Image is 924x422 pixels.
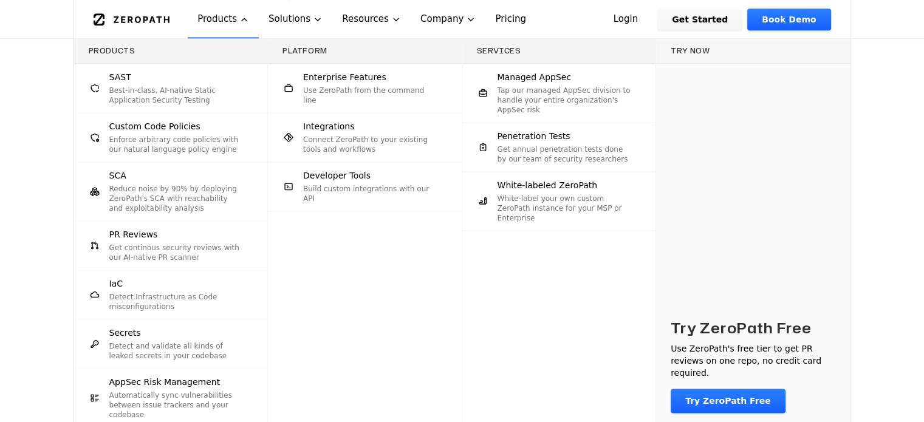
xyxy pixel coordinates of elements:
[74,162,268,220] a: SCAReduce noise by 90% by deploying ZeroPath's SCA with reachability and exploitability analysis
[74,64,268,112] a: SASTBest-in-class, AI-native Static Application Security Testing
[109,327,141,339] span: Secrets
[747,9,830,30] a: Book Demo
[109,243,244,262] p: Get continous security reviews with our AI-native PR scanner
[303,86,437,105] p: Use ZeroPath from the command line
[109,228,158,240] span: PR Reviews
[462,64,656,122] a: Managed AppSecTap our managed AppSec division to handle your entire organization's AppSec risk
[671,342,836,379] p: Use ZeroPath's free tier to get PR reviews on one repo, no credit card required.
[671,46,836,56] h3: Try now
[498,179,598,191] span: White-labeled ZeroPath
[74,319,268,368] a: SecretsDetect and validate all kinds of leaked secrets in your codebase
[462,172,656,230] a: White-labeled ZeroPathWhite-label your own custom ZeroPath instance for your MSP or Enterprise
[303,184,437,203] p: Build custom integrations with our API
[109,376,221,388] span: AppSec Risk Management
[303,135,437,154] p: Connect ZeroPath to your existing tools and workflows
[109,71,131,83] span: SAST
[109,86,244,105] p: Best-in-class, AI-native Static Application Security Testing
[268,162,462,211] a: Developer ToolsBuild custom integrations with our API
[109,277,123,290] span: IaC
[671,318,812,338] h3: Try ZeroPath Free
[282,46,447,56] h3: Platform
[462,123,656,171] a: Penetration TestsGet annual penetration tests done by our team of security researchers
[268,113,462,162] a: IntegrationsConnect ZeroPath to your existing tools and workflows
[657,9,742,30] a: Get Started
[671,389,785,413] a: Try ZeroPath Free
[498,130,570,142] span: Penetration Tests
[109,184,244,213] p: Reduce noise by 90% by deploying ZeroPath's SCA with reachability and exploitability analysis
[303,169,371,182] span: Developer Tools
[109,169,126,182] span: SCA
[477,46,642,56] h3: Services
[303,71,386,83] span: Enterprise Features
[109,341,244,361] p: Detect and validate all kinds of leaked secrets in your codebase
[498,145,632,164] p: Get annual penetration tests done by our team of security researchers
[599,9,653,30] a: Login
[74,221,268,270] a: PR ReviewsGet continous security reviews with our AI-native PR scanner
[498,71,572,83] span: Managed AppSec
[498,86,632,115] p: Tap our managed AppSec division to handle your entire organization's AppSec risk
[109,135,244,154] p: Enforce arbitrary code policies with our natural language policy engine
[109,120,200,132] span: Custom Code Policies
[498,194,632,223] p: White-label your own custom ZeroPath instance for your MSP or Enterprise
[268,64,462,112] a: Enterprise FeaturesUse ZeroPath from the command line
[74,113,268,162] a: Custom Code PoliciesEnforce arbitrary code policies with our natural language policy engine
[109,390,244,420] p: Automatically sync vulnerabilities between issue trackers and your codebase
[74,270,268,319] a: IaCDetect Infrastructure as Code misconfigurations
[89,46,253,56] h3: Products
[303,120,354,132] span: Integrations
[109,292,244,311] p: Detect Infrastructure as Code misconfigurations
